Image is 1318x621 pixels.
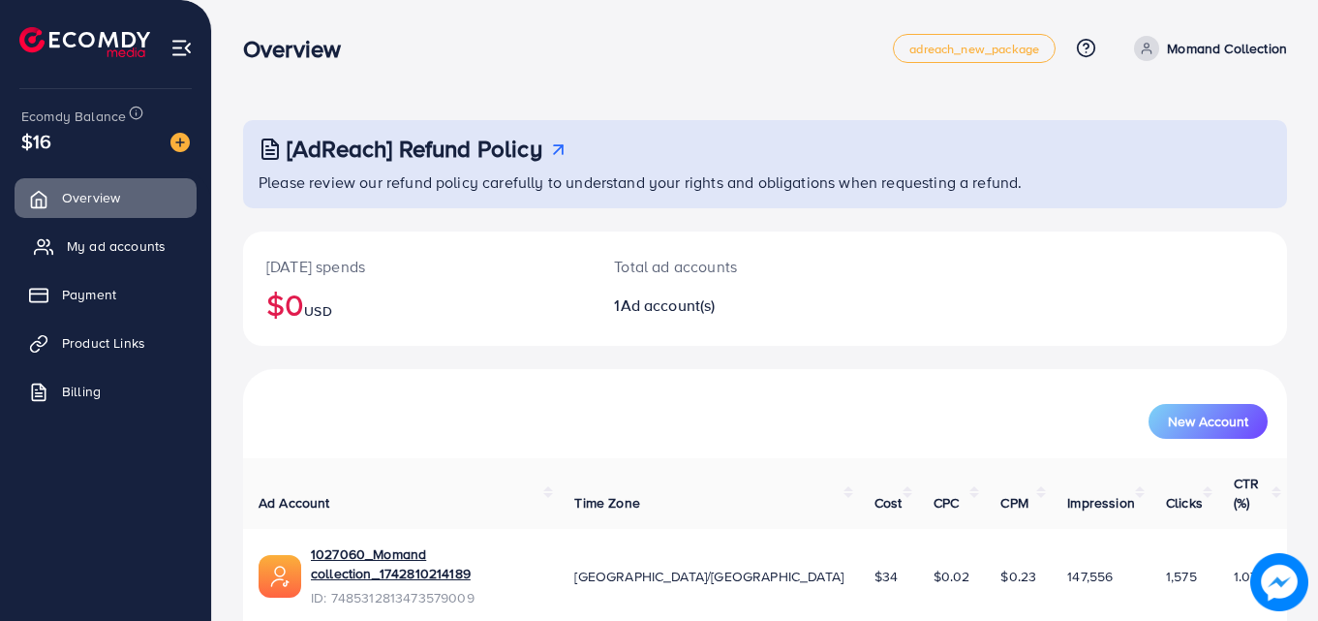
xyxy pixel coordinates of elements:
[614,255,829,278] p: Total ad accounts
[287,135,542,163] h3: [AdReach] Refund Policy
[893,34,1056,63] a: adreach_new_package
[621,295,716,316] span: Ad account(s)
[1234,474,1259,512] span: CTR (%)
[62,188,120,207] span: Overview
[1067,493,1135,512] span: Impression
[170,37,193,59] img: menu
[614,296,829,315] h2: 1
[934,567,970,586] span: $0.02
[243,35,356,63] h3: Overview
[1149,404,1268,439] button: New Account
[15,372,197,411] a: Billing
[1168,415,1248,428] span: New Account
[62,382,101,401] span: Billing
[909,43,1039,55] span: adreach_new_package
[15,178,197,217] a: Overview
[1167,37,1287,60] p: Momand Collection
[62,285,116,304] span: Payment
[21,107,126,126] span: Ecomdy Balance
[311,544,543,584] a: 1027060_Momand collection_1742810214189
[170,133,190,152] img: image
[15,227,197,265] a: My ad accounts
[1234,567,1258,586] span: 1.07
[1067,567,1113,586] span: 147,556
[1256,559,1303,605] img: image
[934,493,959,512] span: CPC
[1166,567,1197,586] span: 1,575
[311,588,543,607] span: ID: 7485312813473579009
[259,171,1275,194] p: Please review our refund policy carefully to understand your rights and obligations when requesti...
[266,286,567,323] h2: $0
[1000,567,1036,586] span: $0.23
[1000,493,1027,512] span: CPM
[574,493,639,512] span: Time Zone
[259,555,301,598] img: ic-ads-acc.e4c84228.svg
[1166,493,1203,512] span: Clicks
[266,255,567,278] p: [DATE] spends
[259,493,330,512] span: Ad Account
[21,127,51,155] span: $16
[62,333,145,353] span: Product Links
[15,275,197,314] a: Payment
[19,27,150,57] img: logo
[15,324,197,362] a: Product Links
[1126,36,1287,61] a: Momand Collection
[874,567,898,586] span: $34
[874,493,903,512] span: Cost
[574,567,843,586] span: [GEOGRAPHIC_DATA]/[GEOGRAPHIC_DATA]
[67,236,166,256] span: My ad accounts
[304,301,331,321] span: USD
